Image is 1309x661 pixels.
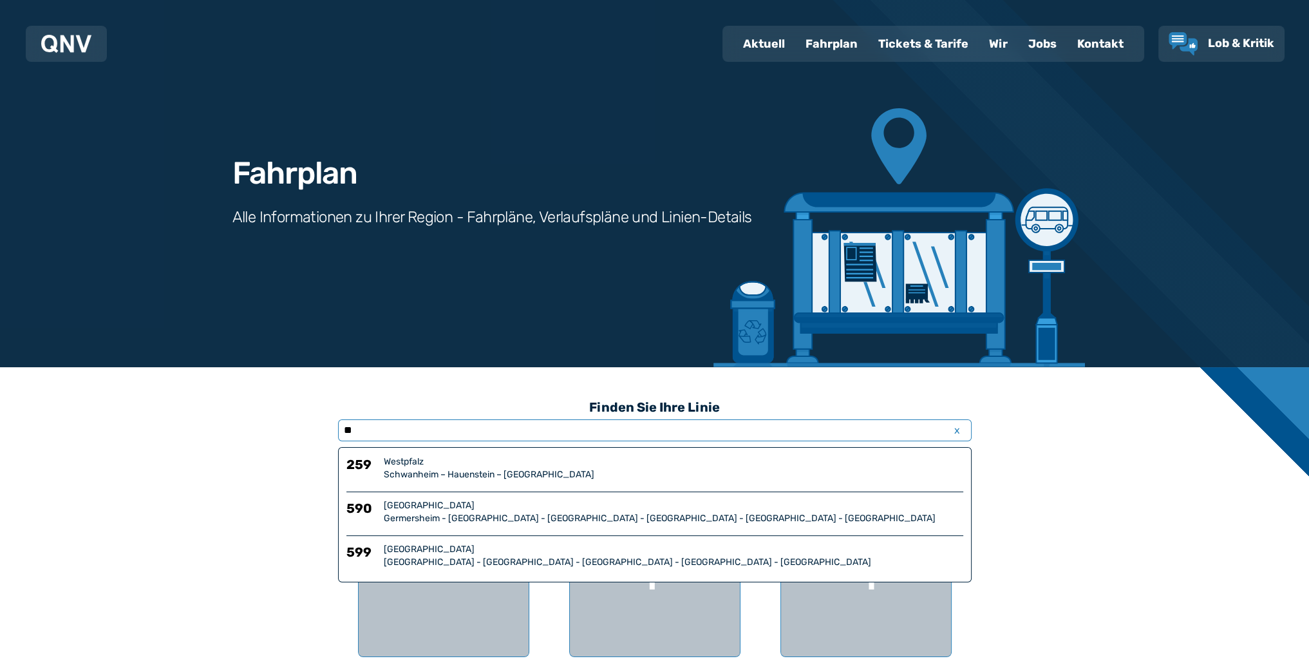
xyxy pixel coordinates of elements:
[346,499,379,525] h6: 590
[384,556,963,569] div: [GEOGRAPHIC_DATA] - [GEOGRAPHIC_DATA] - [GEOGRAPHIC_DATA] - [GEOGRAPHIC_DATA] - [GEOGRAPHIC_DATA]
[346,543,379,569] h6: 599
[346,455,379,481] h6: 259
[338,393,972,421] h3: Finden Sie Ihre Linie
[979,27,1018,61] a: Wir
[384,543,963,556] div: [GEOGRAPHIC_DATA]
[948,423,966,438] span: x
[1169,32,1274,55] a: Lob & Kritik
[1208,36,1274,50] span: Lob & Kritik
[1067,27,1134,61] a: Kontakt
[384,455,963,468] div: Westpfalz
[384,468,963,481] div: Schwanheim – Hauenstein – [GEOGRAPHIC_DATA]
[795,27,868,61] a: Fahrplan
[733,27,795,61] a: Aktuell
[232,158,357,189] h1: Fahrplan
[232,207,752,227] h3: Alle Informationen zu Ihrer Region - Fahrpläne, Verlaufspläne und Linien-Details
[868,27,979,61] a: Tickets & Tarife
[1018,27,1067,61] a: Jobs
[384,499,963,512] div: [GEOGRAPHIC_DATA]
[41,31,91,57] a: QNV Logo
[384,512,963,525] div: Germersheim - [GEOGRAPHIC_DATA] - [GEOGRAPHIC_DATA] - [GEOGRAPHIC_DATA] - [GEOGRAPHIC_DATA] - [GE...
[41,35,91,53] img: QNV Logo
